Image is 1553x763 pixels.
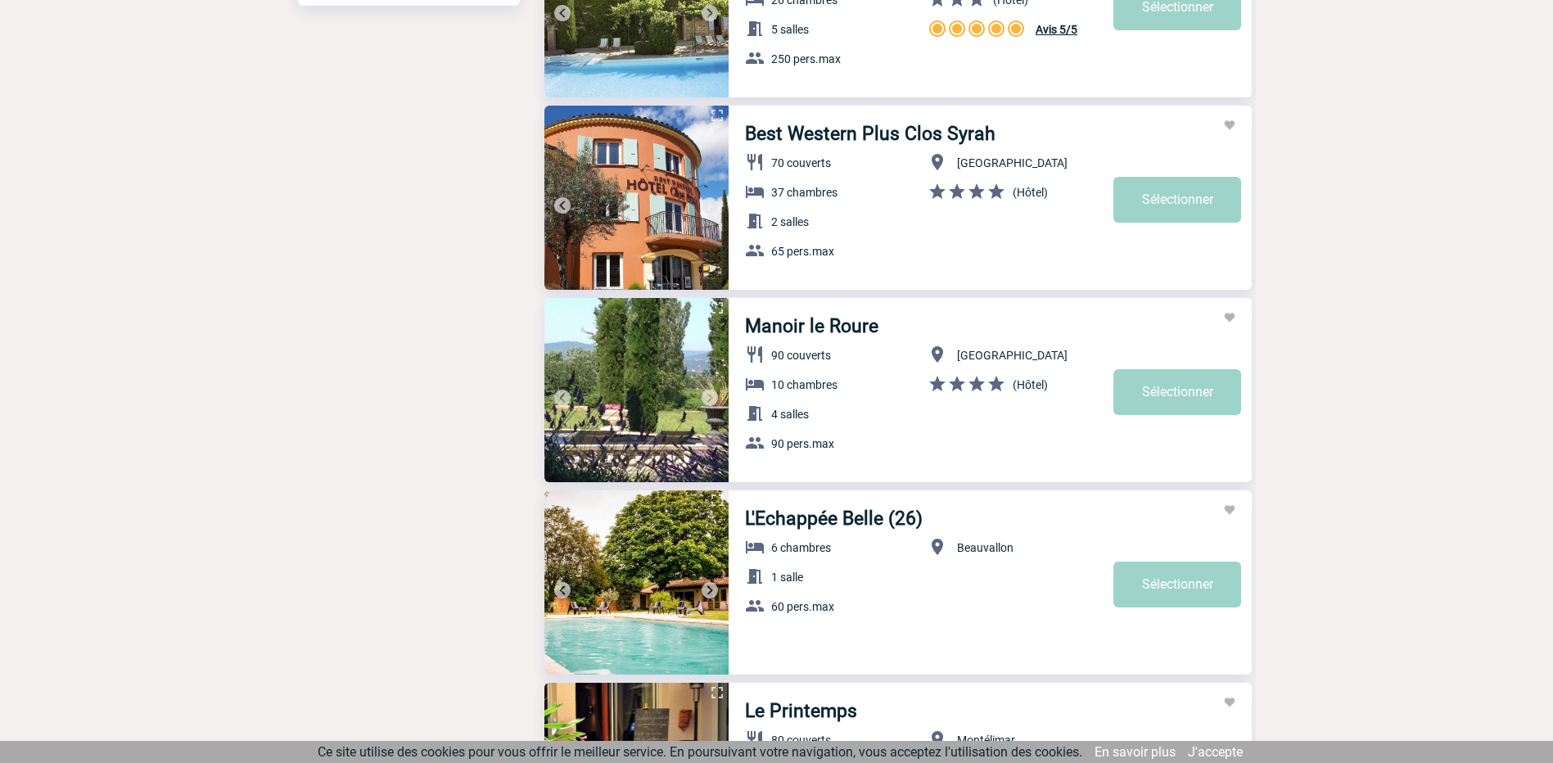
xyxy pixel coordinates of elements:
[928,152,947,172] img: baseline_location_on_white_24dp-b.png
[928,729,947,749] img: baseline_location_on_white_24dp-b.png
[1223,311,1236,324] img: Ajouter aux favoris
[745,596,765,616] img: baseline_group_white_24dp-b.png
[544,490,729,675] img: 1.jpg
[745,48,765,68] img: baseline_group_white_24dp-b.png
[745,19,765,38] img: baseline_meeting_room_white_24dp-b.png
[771,571,803,584] span: 1 salle
[957,349,1068,362] span: [GEOGRAPHIC_DATA]
[1013,378,1048,391] span: (Hôtel)
[771,349,831,362] span: 90 couverts
[1223,119,1236,132] img: Ajouter aux favoris
[957,541,1014,554] span: Beauvallon
[957,734,1015,747] span: Montélimar
[771,378,837,391] span: 10 chambres
[1113,177,1241,223] a: Sélectionner
[1223,696,1236,709] img: Ajouter aux favoris
[745,345,765,364] img: baseline_restaurant_white_24dp-b.png
[745,404,765,423] img: baseline_meeting_room_white_24dp-b.png
[544,298,729,482] img: 3.jpg
[1223,503,1236,517] img: Ajouter aux favoris
[1095,744,1176,760] a: En savoir plus
[771,245,834,258] span: 65 pers.max
[1113,562,1241,607] a: Sélectionner
[771,408,809,421] span: 4 salles
[745,241,765,260] img: baseline_group_white_24dp-b.png
[771,52,841,65] span: 250 pers.max
[544,106,729,290] img: 1.jpg
[1013,186,1048,199] span: (Hôtel)
[745,537,765,557] img: baseline_hotel_white_24dp-b.png
[771,734,831,747] span: 80 couverts
[745,315,878,337] a: Manoir le Roure
[771,186,837,199] span: 37 chambres
[771,541,831,554] span: 6 chambres
[745,152,765,172] img: baseline_restaurant_white_24dp-b.png
[745,211,765,231] img: baseline_meeting_room_white_24dp-b.png
[771,215,809,228] span: 2 salles
[771,23,809,36] span: 5 salles
[745,374,765,394] img: baseline_hotel_white_24dp-b.png
[1036,23,1077,36] span: Avis 5/5
[928,345,947,364] img: baseline_location_on_white_24dp-b.png
[771,156,831,169] span: 70 couverts
[1113,369,1241,415] a: Sélectionner
[745,123,995,145] a: Best Western Plus Clos Syrah
[957,156,1068,169] span: [GEOGRAPHIC_DATA]
[745,567,765,586] img: baseline_meeting_room_white_24dp-b.png
[745,433,765,453] img: baseline_group_white_24dp-b.png
[745,508,923,530] a: L'Echappée Belle (26)
[745,182,765,201] img: baseline_hotel_white_24dp-b.png
[771,437,834,450] span: 90 pers.max
[1188,744,1243,760] a: J'accepte
[745,729,765,749] img: baseline_restaurant_white_24dp-b.png
[771,600,834,613] span: 60 pers.max
[745,700,857,722] a: Le Printemps
[318,744,1082,760] span: Ce site utilise des cookies pour vous offrir le meilleur service. En poursuivant votre navigation...
[928,537,947,557] img: baseline_location_on_white_24dp-b.png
